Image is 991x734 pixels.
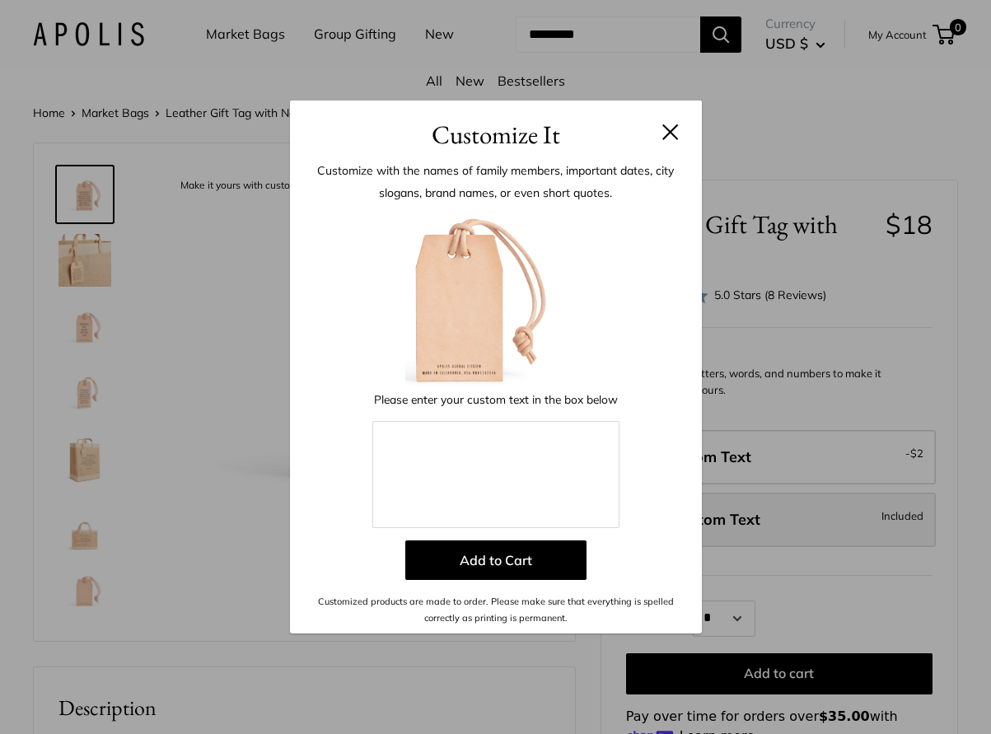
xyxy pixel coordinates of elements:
button: Add to Cart [405,540,587,580]
h3: Customize It [315,115,677,154]
p: Customize with the names of family members, important dates, city slogans, brand names, or even s... [315,160,677,203]
p: Please enter your custom text in the box below [372,389,619,410]
img: Blank-LuggageTagLetter-forCustomizer.jpg [405,208,587,389]
p: Customized products are made to order. Please make sure that everything is spelled correctly as p... [315,593,677,627]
